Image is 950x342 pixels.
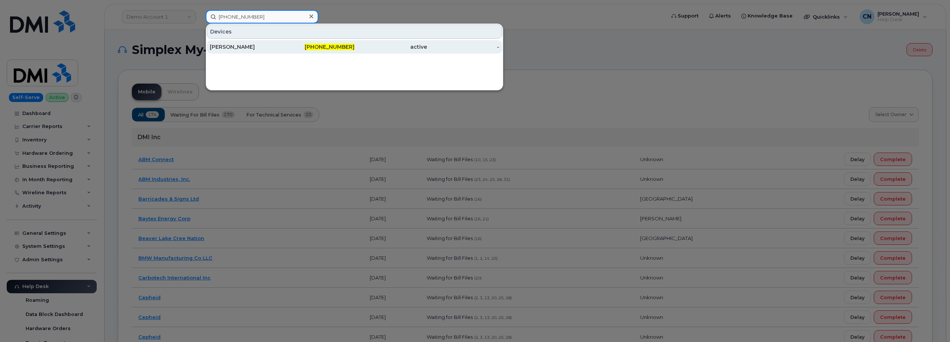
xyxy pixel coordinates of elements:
[207,25,502,39] div: Devices
[207,40,502,54] a: [PERSON_NAME][PHONE_NUMBER]active-
[210,43,282,51] div: [PERSON_NAME]
[427,43,500,51] div: -
[354,43,427,51] div: active
[305,44,354,50] span: [PHONE_NUMBER]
